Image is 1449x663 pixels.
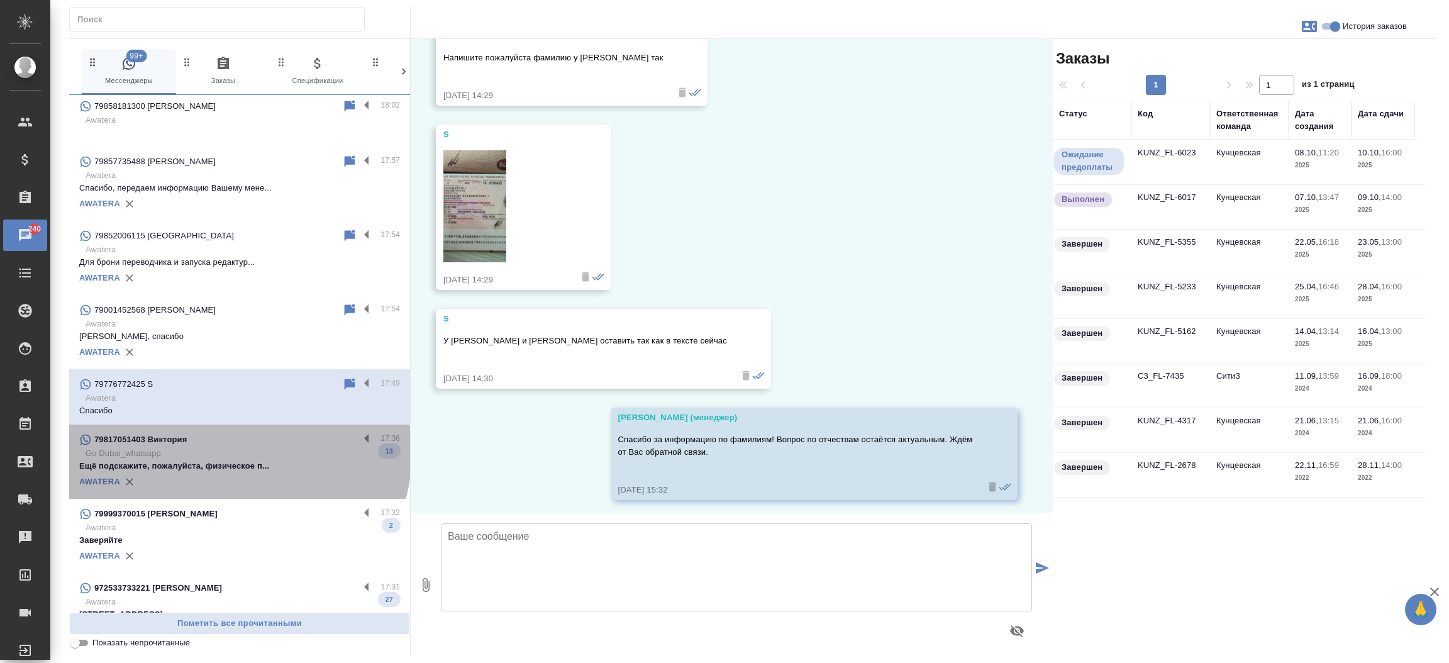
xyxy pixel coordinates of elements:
[380,377,400,389] p: 17:49
[1131,230,1210,274] td: KUNZ_FL-5355
[1358,248,1408,261] p: 2025
[1295,248,1345,261] p: 2025
[79,608,400,621] p: [STREET_ADDRESS]
[79,460,400,472] p: Ещё подскажите, пожалуйста, физическое п...
[1358,282,1381,291] p: 28.04,
[79,534,400,547] p: Заверяйте
[1381,148,1402,157] p: 16:00
[1295,192,1318,202] p: 07.10,
[87,56,171,87] span: Мессенджеры
[1381,326,1402,336] p: 13:00
[181,56,193,68] svg: Зажми и перетащи, чтобы поменять порядок вкладок
[94,433,187,446] p: 79817051403 Виктория
[1302,77,1355,95] span: из 1 страниц
[1131,185,1210,229] td: KUNZ_FL-6017
[1210,140,1289,184] td: Кунцевская
[79,551,120,560] a: AWATERA
[1062,148,1116,174] p: Ожидание предоплаты
[1295,416,1318,425] p: 21.06,
[79,256,400,269] p: Для брони переводчика и запуска редактур...
[443,89,663,102] div: [DATE] 14:29
[1318,371,1339,381] p: 13:59
[86,169,400,182] p: Awatera
[380,432,400,445] p: 17:36
[275,56,287,68] svg: Зажми и перетащи, чтобы поменять порядок вкладок
[1358,382,1408,395] p: 2024
[69,425,410,499] div: 79817051403 Виктория17:36Go Dubai_whatsappЕщё подскажите, пожалуйста, физическое п...13AWATERA
[120,547,139,565] button: Удалить привязку
[86,392,400,404] p: Awatera
[94,378,153,391] p: 79776772425 S
[92,637,190,649] span: Показать непрочитанные
[1053,281,1125,298] div: Выставляет КМ при направлении счета или после выполнения всех работ/сдачи заказа клиенту. Окончат...
[1210,453,1289,497] td: Кунцевская
[275,56,360,87] span: Спецификации
[1131,319,1210,363] td: KUNZ_FL-5162
[1343,20,1407,33] span: История заказов
[86,447,400,460] p: Go Dubai_whatsapp
[618,411,974,424] div: [PERSON_NAME] (менеджер)
[86,114,400,126] p: Awatera
[1210,185,1289,229] td: Кунцевская
[380,581,400,593] p: 17:31
[1358,159,1408,172] p: 2025
[21,223,49,235] span: 240
[79,182,400,194] p: Спасибо, передаем информацию Вашему мене...
[1358,371,1381,381] p: 16.09,
[69,91,410,147] div: 79858181300 [PERSON_NAME]18:02Awatera
[618,433,974,459] p: Спасибо за информацию по фамилиям! Вопрос по отчествам остаётся актуальным. Ждём от Вас обратной ...
[86,521,400,534] p: Awatera
[86,243,400,256] p: Awatera
[1318,237,1339,247] p: 16:18
[1295,338,1345,350] p: 2025
[380,99,400,111] p: 18:02
[1358,204,1408,216] p: 2025
[1358,338,1408,350] p: 2025
[1059,108,1087,120] div: Статус
[1062,327,1102,340] p: Завершен
[87,56,99,68] svg: Зажми и перетащи, чтобы поменять порядок вкладок
[77,11,364,28] input: Поиск
[1062,238,1102,250] p: Завершен
[380,228,400,241] p: 17:54
[1295,293,1345,306] p: 2025
[1358,460,1381,470] p: 28.11,
[79,273,120,282] a: AWATERA
[69,221,410,295] div: 79852006115 [GEOGRAPHIC_DATA]17:54AwateraДля брони переводчика и запуска редактур...AWATERA
[1216,108,1282,133] div: Ответственная команда
[370,56,454,87] span: Клиенты
[1053,325,1125,342] div: Выставляет КМ при направлении счета или после выполнения всех работ/сдачи заказа клиенту. Окончат...
[94,582,222,594] p: 972533733221 [PERSON_NAME]
[443,274,567,286] div: [DATE] 14:29
[1210,408,1289,452] td: Кунцевская
[79,199,120,208] a: AWATERA
[1210,319,1289,363] td: Кунцевская
[94,304,216,316] p: 79001452568 [PERSON_NAME]
[120,343,139,362] button: Удалить привязку
[120,472,139,491] button: Удалить привязку
[378,445,401,457] span: 13
[380,154,400,167] p: 17:57
[380,506,400,519] p: 17:32
[382,519,401,532] span: 2
[69,369,410,425] div: 79776772425 S17:49AwateraСпасибо
[1131,453,1210,497] td: KUNZ_FL-2678
[380,303,400,315] p: 17:54
[69,573,410,628] div: 972533733221 [PERSON_NAME]17:31Awatera[STREET_ADDRESS]27
[1318,326,1339,336] p: 13:14
[1358,326,1381,336] p: 16.04,
[94,508,218,520] p: 79999370015 [PERSON_NAME]
[1381,282,1402,291] p: 16:00
[1358,148,1381,157] p: 10.10,
[1381,192,1402,202] p: 14:00
[1138,108,1153,120] div: Код
[1358,108,1404,120] div: Дата сдачи
[94,100,216,113] p: 79858181300 [PERSON_NAME]
[120,194,139,213] button: Удалить привязку
[1002,616,1032,646] button: Предпросмотр
[443,313,727,325] div: S
[1295,159,1345,172] p: 2025
[1062,461,1102,474] p: Завершен
[1358,192,1381,202] p: 09.10,
[1053,370,1125,387] div: Выставляет КМ при направлении счета или после выполнения всех работ/сдачи заказа клиенту. Окончат...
